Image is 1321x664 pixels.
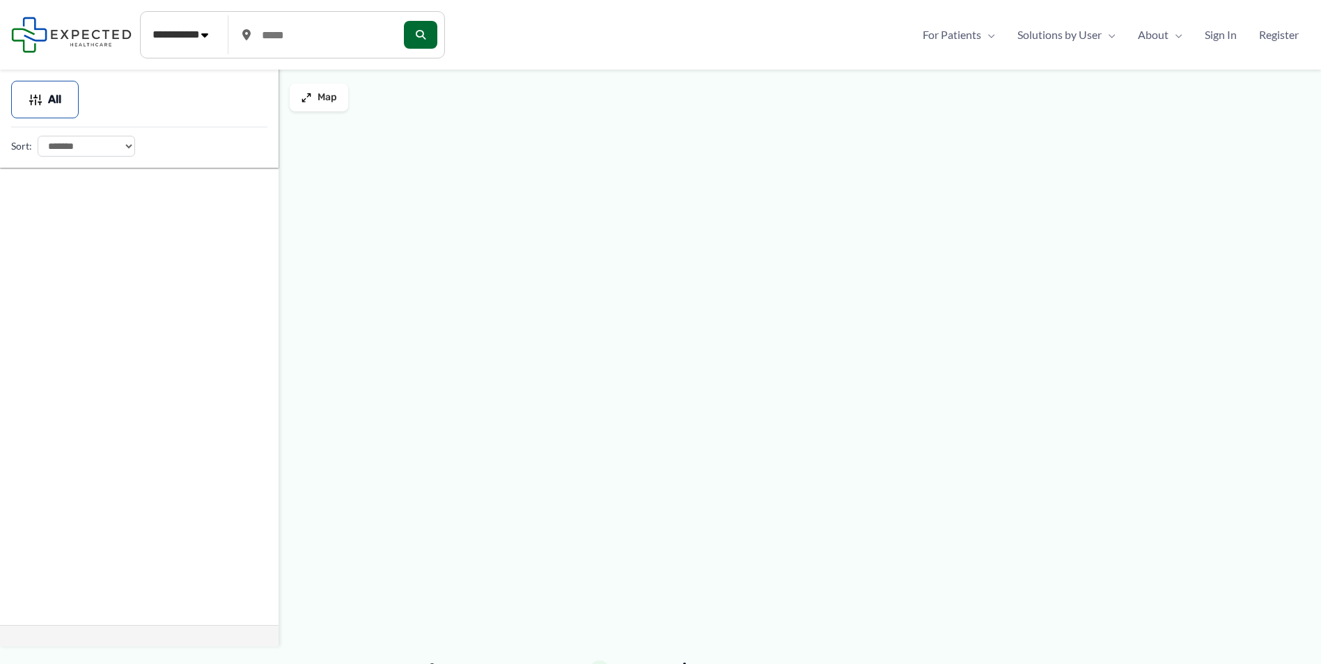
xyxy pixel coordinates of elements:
span: All [48,95,61,104]
span: Menu Toggle [1168,24,1182,45]
img: Maximize [301,92,312,103]
a: AboutMenu Toggle [1127,24,1194,45]
span: Solutions by User [1017,24,1102,45]
a: Register [1248,24,1310,45]
span: About [1138,24,1168,45]
span: Register [1259,24,1299,45]
span: Map [318,92,337,104]
img: Filter [29,93,42,106]
a: Sign In [1194,24,1248,45]
button: All [11,81,79,118]
span: Menu Toggle [1102,24,1116,45]
span: For Patients [923,24,981,45]
a: Solutions by UserMenu Toggle [1006,24,1127,45]
a: For PatientsMenu Toggle [912,24,1006,45]
label: Sort: [11,137,32,155]
button: Map [290,84,348,111]
span: Sign In [1205,24,1237,45]
img: Expected Healthcare Logo - side, dark font, small [11,17,132,52]
span: Menu Toggle [981,24,995,45]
